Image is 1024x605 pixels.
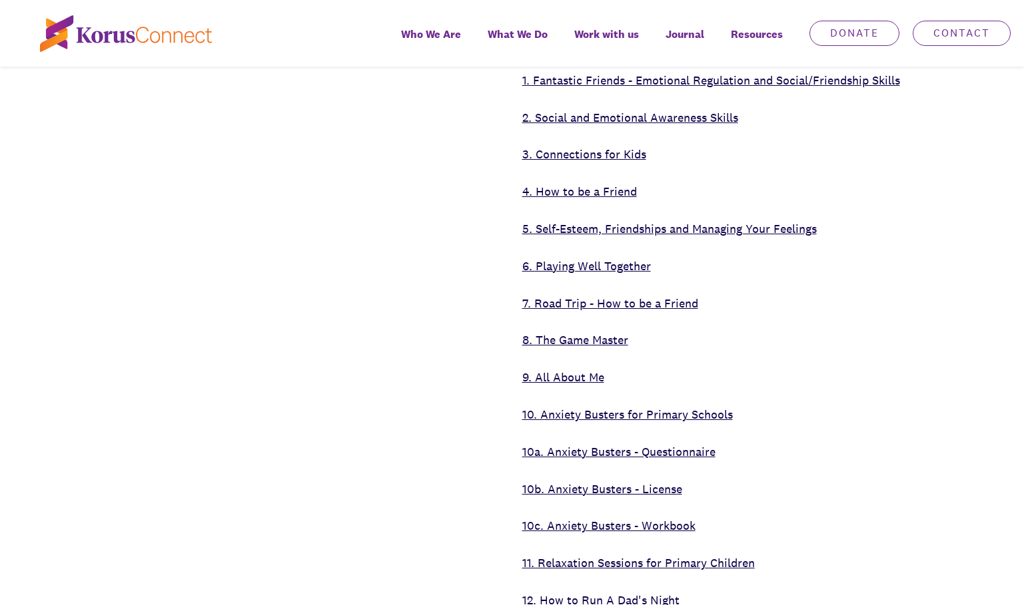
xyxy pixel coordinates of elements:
[522,332,628,347] a: 8. The Game Master
[522,555,755,570] a: 11. Relaxation Sessions for Primary Children
[809,21,899,46] a: Donate
[522,184,637,199] a: 4. How to be a Friend
[522,110,738,125] a: 2. Social and Emotional Awareness Skills
[522,481,682,497] a: 10b. Anxiety Busters - License
[652,19,718,67] a: Journal
[574,25,639,44] span: Work with us
[522,369,604,385] a: 9. All About Me
[522,296,698,311] a: 7. Road Trip - How to be a Friend
[522,73,900,88] a: 1. Fantastic Friends - Emotional Regulation and Social/Friendship Skills
[40,15,212,52] img: korus-connect%2Fc5177985-88d5-491d-9cd7-4a1febad1357_logo.svg
[522,518,696,533] a: 10c. Anxiety Busters - Workbook
[401,25,461,44] span: Who We Are
[522,444,716,459] a: 10a. Anxiety Busters - Questionnaire
[522,258,651,274] a: 6. Playing Well Together
[913,21,1011,46] a: Contact
[388,19,474,67] a: Who We Are
[718,19,796,67] div: Resources
[561,19,652,67] a: Work with us
[488,25,548,44] span: What We Do
[474,19,561,67] a: What We Do
[522,146,646,162] a: 3. Connections for Kids
[522,221,817,236] a: 5. Self-Esteem, Friendships and Managing Your Feelings
[666,25,704,44] span: Journal
[522,407,733,422] a: 10. Anxiety Busters for Primary Schools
